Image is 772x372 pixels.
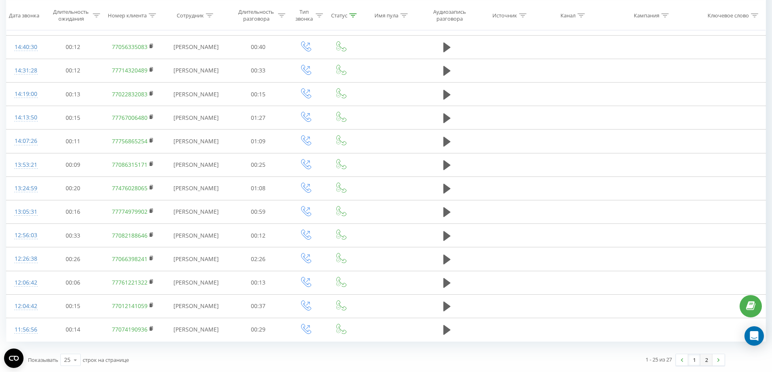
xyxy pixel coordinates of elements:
[163,35,229,59] td: [PERSON_NAME]
[44,83,103,106] td: 00:13
[295,9,314,22] div: Тип звонка
[112,90,148,98] a: 77022832083
[163,106,229,130] td: [PERSON_NAME]
[112,278,148,286] a: 77761221322
[44,106,103,130] td: 00:15
[229,271,288,294] td: 00:13
[15,39,36,55] div: 14:40:30
[112,208,148,215] a: 77774979902
[331,12,347,19] div: Статус
[634,12,659,19] div: Кампания
[112,302,148,310] a: 77012141059
[374,12,398,19] div: Имя пула
[112,232,148,239] a: 77082188646
[15,227,36,243] div: 12:56:03
[229,294,288,318] td: 00:37
[112,114,148,121] a: 77767006480
[708,12,749,19] div: Ключевое слово
[229,130,288,153] td: 01:09
[229,153,288,176] td: 00:25
[15,110,36,125] div: 14:13:50
[112,325,148,333] a: 77074190936
[163,247,229,271] td: [PERSON_NAME]
[646,355,672,363] div: 1 - 25 из 27
[15,251,36,267] div: 12:26:38
[83,356,129,363] span: строк на странице
[229,318,288,341] td: 00:29
[163,224,229,247] td: [PERSON_NAME]
[44,153,103,176] td: 00:09
[44,130,103,153] td: 00:11
[112,255,148,263] a: 77066398241
[744,326,764,346] div: Open Intercom Messenger
[229,224,288,247] td: 00:12
[700,354,712,366] a: 2
[44,176,103,200] td: 00:20
[112,137,148,145] a: 77756865254
[163,271,229,294] td: [PERSON_NAME]
[112,184,148,192] a: 77476028065
[229,247,288,271] td: 02:26
[163,83,229,106] td: [PERSON_NAME]
[44,294,103,318] td: 00:15
[112,43,148,51] a: 77056335083
[44,271,103,294] td: 00:06
[15,181,36,196] div: 13:24:59
[28,356,58,363] span: Показывать
[229,200,288,223] td: 00:59
[163,200,229,223] td: [PERSON_NAME]
[177,12,204,19] div: Сотрудник
[229,83,288,106] td: 00:15
[9,12,39,19] div: Дата звонка
[15,86,36,102] div: 14:19:00
[44,247,103,271] td: 00:26
[15,157,36,173] div: 13:53:21
[229,35,288,59] td: 00:40
[51,9,91,22] div: Длительность ожидания
[15,275,36,291] div: 12:06:42
[688,354,700,366] a: 1
[15,298,36,314] div: 12:04:42
[4,349,24,368] button: Open CMP widget
[15,204,36,220] div: 13:05:31
[163,318,229,341] td: [PERSON_NAME]
[44,318,103,341] td: 00:14
[15,133,36,149] div: 14:07:26
[44,59,103,82] td: 00:12
[44,35,103,59] td: 00:12
[163,130,229,153] td: [PERSON_NAME]
[44,200,103,223] td: 00:16
[44,224,103,247] td: 00:33
[236,9,276,22] div: Длительность разговора
[492,12,517,19] div: Источник
[108,12,147,19] div: Номер клиента
[229,176,288,200] td: 01:08
[163,294,229,318] td: [PERSON_NAME]
[64,356,71,364] div: 25
[426,9,473,22] div: Аудиозапись разговора
[163,176,229,200] td: [PERSON_NAME]
[112,161,148,168] a: 77086315171
[163,153,229,176] td: [PERSON_NAME]
[112,66,148,74] a: 77714320489
[15,322,36,338] div: 11:56:56
[229,106,288,130] td: 01:27
[560,12,575,19] div: Канал
[163,59,229,82] td: [PERSON_NAME]
[15,63,36,79] div: 14:31:28
[229,59,288,82] td: 00:33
